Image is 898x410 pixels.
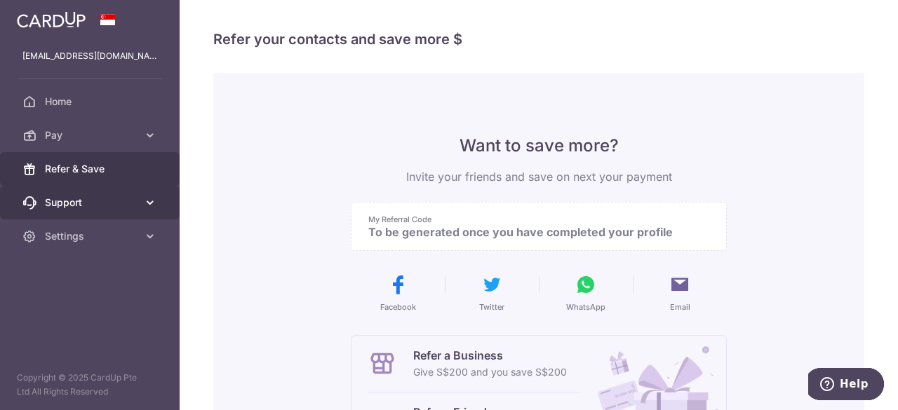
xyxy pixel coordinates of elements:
[368,225,698,239] p: To be generated once you have completed your profile
[351,135,727,157] p: Want to save more?
[566,301,605,313] span: WhatsApp
[638,273,721,313] button: Email
[45,128,138,142] span: Pay
[450,273,533,313] button: Twitter
[356,273,439,313] button: Facebook
[32,10,60,22] span: Help
[17,11,86,28] img: CardUp
[544,273,627,313] button: WhatsApp
[45,162,138,176] span: Refer & Save
[479,301,504,313] span: Twitter
[22,49,157,63] p: [EMAIL_ADDRESS][DOMAIN_NAME]
[45,196,138,210] span: Support
[351,168,727,185] p: Invite your friends and save on next your payment
[45,95,138,109] span: Home
[45,229,138,243] span: Settings
[808,368,884,403] iframe: Opens a widget where you can find more information
[213,28,864,50] h4: Refer your contacts and save more $
[368,214,698,225] p: My Referral Code
[670,301,690,313] span: Email
[413,364,567,381] p: Give S$200 and you save S$200
[413,347,567,364] p: Refer a Business
[380,301,416,313] span: Facebook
